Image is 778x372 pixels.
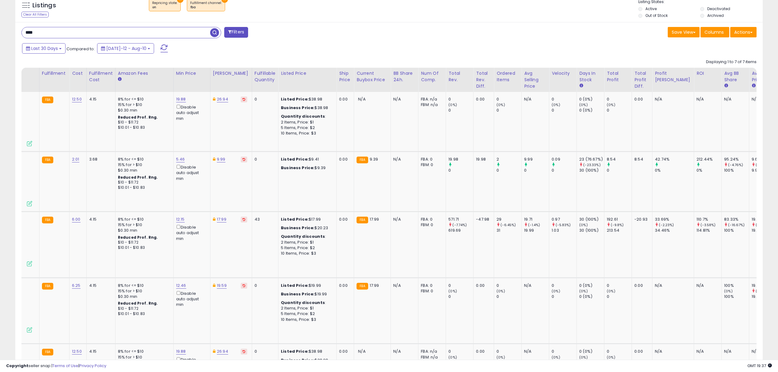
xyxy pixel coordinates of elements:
[339,157,349,162] div: 0.00
[118,162,169,168] div: 15% for > $10
[634,349,648,354] div: 0.00
[552,157,576,162] div: 0.09
[579,108,604,113] div: 0 (0%)
[42,70,67,77] div: Fulfillment
[217,96,228,102] a: 26.94
[118,102,169,108] div: 15% for > $10
[752,349,772,354] div: N/A
[645,13,668,18] label: Out of Stock
[756,162,769,167] small: (-3.9%)
[579,102,588,107] small: (0%)
[607,294,632,299] div: 0
[118,283,169,288] div: 8% for <= $10
[701,27,729,37] button: Columns
[579,168,604,173] div: 30 (100%)
[118,301,158,306] b: Reduced Prof. Rng.
[752,157,776,162] div: 9.6
[72,156,79,162] a: 2.01
[118,108,169,113] div: $0.30 min
[552,228,576,233] div: 1.03
[339,70,351,83] div: Ship Price
[6,363,106,369] div: seller snap | |
[370,156,378,162] span: 9.39
[697,283,717,288] div: N/A
[579,222,588,227] small: (0%)
[583,162,600,167] small: (-23.33%)
[607,97,632,102] div: 0
[421,283,441,288] div: FBA: 0
[339,349,349,354] div: 0.00
[118,175,158,180] b: Reduced Prof. Rng.
[255,157,274,162] div: 0
[118,311,169,317] div: $10.01 - $10.83
[176,70,208,77] div: Min Price
[89,283,111,288] div: 4.15
[448,228,473,233] div: 619.69
[579,283,604,288] div: 0 (0%)
[281,120,332,125] div: 2 Items, Price: $1
[497,97,521,102] div: 0
[607,102,615,107] small: (0%)
[448,97,473,102] div: 0
[448,294,473,299] div: 0
[370,216,379,222] span: 17.99
[497,70,519,83] div: Ordered Items
[556,222,571,227] small: (-5.83%)
[89,157,111,162] div: 3.68
[607,168,632,173] div: 0
[524,217,549,222] div: 19.71
[497,349,521,354] div: 0
[706,59,757,65] div: Displaying 1 to 7 of 7 items
[190,1,222,10] span: Fulfillment channel :
[607,157,632,162] div: 8.54
[552,168,576,173] div: 0
[524,349,544,354] div: N/A
[579,83,583,89] small: Days In Stock.
[281,225,315,231] b: Business Price:
[579,228,604,233] div: 30 (100%)
[448,108,473,113] div: 0
[357,70,388,83] div: Current Buybox Price
[655,70,691,83] div: Profit [PERSON_NAME]
[497,294,521,299] div: 0
[176,224,206,241] div: Disable auto adjust min
[579,157,604,162] div: 23 (76.67%)
[476,97,489,102] div: 0.00
[607,228,632,233] div: 213.54
[524,97,544,102] div: N/A
[152,1,177,10] span: Repricing state :
[701,222,716,227] small: (-3.58%)
[118,120,169,125] div: $10 - $11.72
[579,294,604,299] div: 0 (0%)
[72,283,81,289] a: 6.25
[176,96,186,102] a: 19.88
[476,283,489,288] div: 0.00
[655,217,694,222] div: 33.69%
[697,168,721,173] div: 0%
[42,97,53,103] small: FBA
[668,27,700,37] button: Save View
[634,283,648,288] div: 0.00
[452,222,467,227] small: (-7.74%)
[281,283,309,288] b: Listed Price:
[697,217,721,222] div: 110.7%
[497,228,521,233] div: 31
[724,83,728,89] small: Avg BB Share.
[497,289,505,294] small: (0%)
[552,70,574,77] div: Velocity
[176,290,206,308] div: Disable auto adjust min
[724,228,749,233] div: 100%
[217,156,225,162] a: 9.99
[579,217,604,222] div: 30 (100%)
[752,168,776,173] div: 9.99
[79,363,106,369] a: Privacy Policy
[255,349,274,354] div: 0
[358,96,365,102] span: N/A
[697,228,721,233] div: 114.81%
[281,131,332,136] div: 10 Items, Price: $3
[552,97,576,102] div: 0
[118,125,169,130] div: $10.01 - $10.83
[281,317,332,322] div: 10 Items, Price: $3
[634,217,648,222] div: -20.93
[176,156,185,162] a: 5.46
